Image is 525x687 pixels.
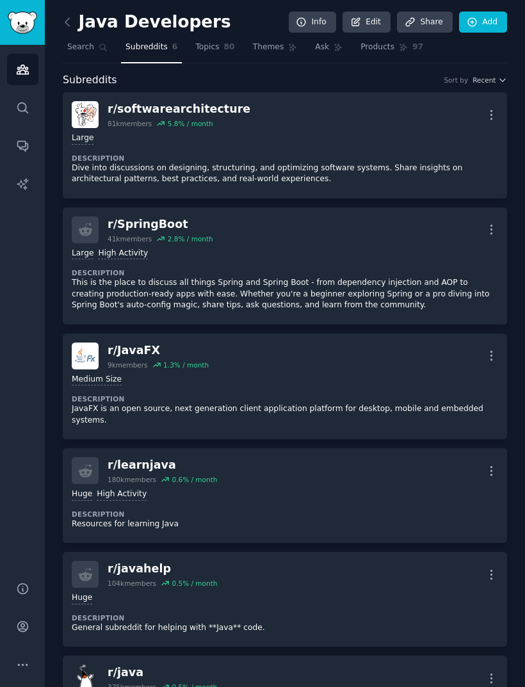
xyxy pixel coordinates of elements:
[172,579,217,588] div: 0.5 % / month
[248,37,302,63] a: Themes
[191,37,239,63] a: Topics80
[172,475,217,484] div: 0.6 % / month
[72,374,122,386] div: Medium Size
[72,622,498,634] p: General subreddit for helping with **Java** code.
[472,76,507,85] button: Recent
[108,119,152,128] div: 81k members
[98,248,148,260] div: High Activity
[315,42,329,53] span: Ask
[172,42,178,53] span: 6
[72,592,92,604] div: Huge
[108,579,156,588] div: 104k members
[168,234,213,243] div: 2.8 % / month
[72,101,99,128] img: softwarearchitecture
[72,394,498,403] dt: Description
[343,12,391,33] a: Edit
[63,92,507,198] a: softwarearchitecturer/softwarearchitecture81kmembers5.8% / monthLargeDescriptionDive into discuss...
[311,37,347,63] a: Ask
[108,101,250,117] div: r/ softwarearchitecture
[72,163,498,185] p: Dive into discussions on designing, structuring, and optimizing software systems. Share insights ...
[72,489,92,501] div: Huge
[108,360,148,369] div: 9k members
[444,76,468,85] div: Sort by
[72,519,498,530] p: Resources for learning Java
[97,489,147,501] div: High Activity
[195,42,219,53] span: Topics
[72,343,99,369] img: JavaFX
[108,234,152,243] div: 41k members
[472,76,496,85] span: Recent
[63,72,117,88] span: Subreddits
[72,248,93,260] div: Large
[108,216,213,232] div: r/ SpringBoot
[63,334,507,440] a: JavaFXr/JavaFX9kmembers1.3% / monthMedium SizeDescriptionJavaFX is an open source, next generatio...
[108,457,217,473] div: r/ learnjava
[63,12,231,33] h2: Java Developers
[253,42,284,53] span: Themes
[397,12,452,33] a: Share
[63,37,112,63] a: Search
[360,42,394,53] span: Products
[72,613,498,622] dt: Description
[356,37,428,63] a: Products97
[72,277,498,311] p: This is the place to discuss all things Spring and Spring Boot - from dependency injection and AO...
[108,561,217,577] div: r/ javahelp
[121,37,182,63] a: Subreddits6
[8,12,37,34] img: GummySearch logo
[72,510,498,519] dt: Description
[108,665,217,681] div: r/ java
[72,403,498,426] p: JavaFX is an open source, next generation client application platform for desktop, mobile and emb...
[67,42,94,53] span: Search
[63,552,507,647] a: r/javahelp104kmembers0.5% / monthHugeDescriptionGeneral subreddit for helping with **Java** code.
[412,42,423,53] span: 97
[289,12,336,33] a: Info
[125,42,168,53] span: Subreddits
[108,343,209,359] div: r/ JavaFX
[72,133,93,145] div: Large
[163,360,209,369] div: 1.3 % / month
[63,207,507,325] a: r/SpringBoot41kmembers2.8% / monthLargeHigh ActivityDescriptionThis is the place to discuss all t...
[63,448,507,543] a: r/learnjava180kmembers0.6% / monthHugeHigh ActivityDescriptionResources for learning Java
[459,12,507,33] a: Add
[224,42,235,53] span: 80
[72,154,498,163] dt: Description
[108,475,156,484] div: 180k members
[72,268,498,277] dt: Description
[168,119,213,128] div: 5.8 % / month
